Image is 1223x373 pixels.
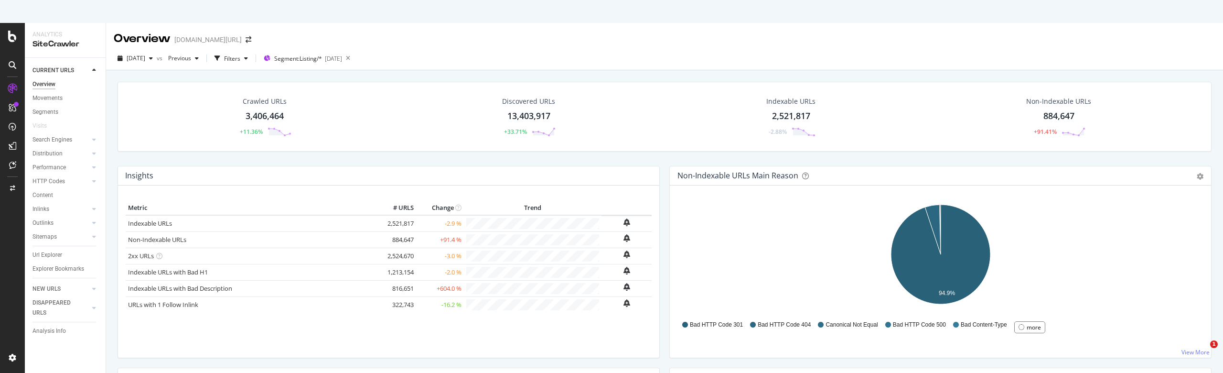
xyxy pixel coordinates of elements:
[32,107,58,117] div: Segments
[623,267,630,274] div: bell-plus
[114,51,157,66] button: [DATE]
[690,321,743,329] span: Bad HTTP Code 301
[961,321,1007,329] span: Bad Content-Type
[211,51,252,66] button: Filters
[32,66,74,76] div: CURRENT URLS
[32,326,66,336] div: Analysis Info
[32,284,89,294] a: NEW URLS
[32,204,89,214] a: Inlinks
[32,218,89,228] a: Outlinks
[32,121,56,131] a: Visits
[416,296,464,313] td: -16.2 %
[128,219,172,228] a: Indexable URLs
[32,163,66,173] div: Performance
[32,326,99,336] a: Analysis Info
[32,79,55,89] div: Overview
[125,169,153,182] h4: Insights
[325,55,342,63] div: [DATE]
[32,149,89,159] a: Distribution
[504,128,527,136] div: +33.71%
[128,268,208,276] a: Indexable URLs with Bad H1
[893,321,946,329] span: Bad HTTP Code 500
[1043,110,1074,122] div: 884,647
[416,215,464,232] td: -2.9 %
[32,93,99,103] a: Movements
[128,284,232,293] a: Indexable URLs with Bad Description
[378,296,416,313] td: 322,743
[32,176,89,186] a: HTTP Codes
[246,36,251,43] div: arrow-right-arrow-left
[32,135,89,145] a: Search Engines
[378,264,416,280] td: 1,213,154
[826,321,878,329] span: Canonical Not Equal
[32,149,63,159] div: Distribution
[623,283,630,291] div: bell-plus
[378,280,416,296] td: 816,651
[32,190,53,200] div: Content
[32,39,98,50] div: SiteCrawler
[378,231,416,248] td: 884,647
[677,201,1203,312] svg: A chart.
[32,250,99,260] a: Url Explorer
[1210,340,1218,348] span: 1
[32,79,99,89] a: Overview
[274,55,322,63] span: Segment: Listing/*
[32,298,81,318] div: DISAPPEARED URLS
[758,321,811,329] span: Bad HTTP Code 404
[32,204,49,214] div: Inlinks
[378,215,416,232] td: 2,521,817
[174,35,242,44] div: [DOMAIN_NAME][URL]
[32,121,47,131] div: Visits
[1026,97,1091,106] div: Non-Indexable URLs
[32,176,65,186] div: HTTP Codes
[32,250,62,260] div: Url Explorer
[128,235,186,244] a: Non-Indexable URLs
[1197,173,1203,180] div: gear
[1034,128,1057,136] div: +91.41%
[623,299,630,307] div: bell-plus
[623,219,630,226] div: bell-plus
[164,54,191,62] span: Previous
[766,97,815,106] div: Indexable URLs
[32,31,98,39] div: Analytics
[157,54,164,62] span: vs
[164,51,203,66] button: Previous
[416,248,464,264] td: -3.0 %
[1181,348,1210,356] a: View More
[32,264,84,274] div: Explorer Bookmarks
[126,201,378,215] th: Metric
[32,163,89,173] a: Performance
[416,231,464,248] td: +91.4 %
[32,190,99,200] a: Content
[464,201,601,215] th: Trend
[32,107,99,117] a: Segments
[246,110,284,122] div: 3,406,464
[623,251,630,258] div: bell-plus
[243,97,287,106] div: Crawled URLs
[128,300,198,309] a: URLs with 1 Follow Inlink
[378,201,416,215] th: # URLS
[507,110,550,122] div: 13,403,917
[32,264,99,274] a: Explorer Bookmarks
[32,298,89,318] a: DISAPPEARED URLS
[128,252,154,260] a: 2xx URLs
[416,264,464,280] td: -2.0 %
[769,128,787,136] div: -2.88%
[32,135,72,145] div: Search Engines
[240,128,263,136] div: +11.36%
[772,110,810,122] div: 2,521,817
[32,232,89,242] a: Sitemaps
[32,232,57,242] div: Sitemaps
[677,171,798,180] div: Non-Indexable URLs Main Reason
[114,31,171,47] div: Overview
[416,201,464,215] th: Change
[32,218,54,228] div: Outlinks
[378,248,416,264] td: 2,524,670
[416,280,464,296] td: +604.0 %
[260,51,342,66] button: Segment:Listing/*[DATE]
[127,54,145,62] span: 2025 Aug. 8th
[32,93,63,103] div: Movements
[623,234,630,242] div: bell-plus
[939,290,955,296] text: 94.9%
